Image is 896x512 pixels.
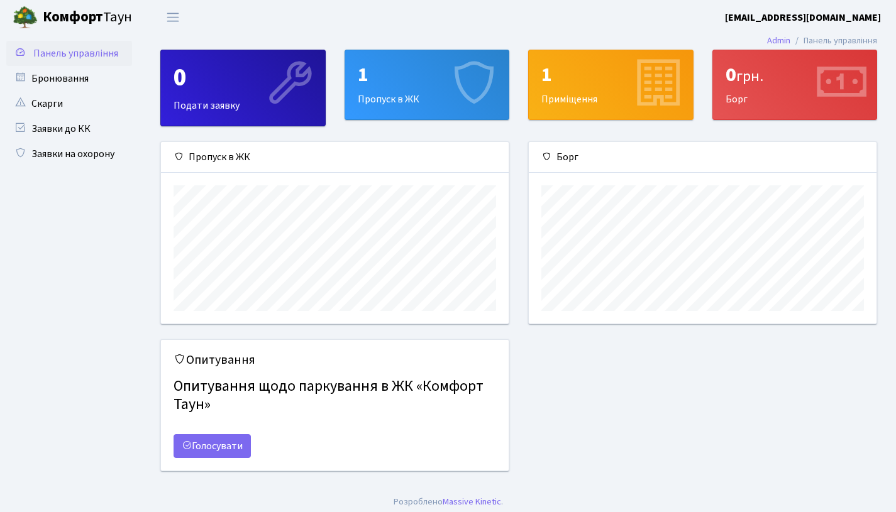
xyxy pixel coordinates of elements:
a: Голосувати [174,434,251,458]
b: Комфорт [43,7,103,27]
a: Massive Kinetic [443,495,501,508]
div: 0 [726,63,865,87]
div: Борг [529,142,877,173]
div: . [394,495,503,509]
a: Панель управління [6,41,132,66]
a: 0Подати заявку [160,50,326,126]
span: Таун [43,7,132,28]
a: Бронювання [6,66,132,91]
div: 1 [358,63,497,87]
div: Пропуск в ЖК [345,50,509,119]
div: 1 [541,63,680,87]
b: [EMAIL_ADDRESS][DOMAIN_NAME] [725,11,881,25]
a: Заявки на охорону [6,141,132,166]
img: logo.png [13,5,38,30]
h5: Опитування [174,352,496,368]
div: Борг [713,50,877,119]
div: Пропуск в ЖК [161,142,509,173]
button: Переключити навігацію [157,7,189,28]
nav: breadcrumb [748,28,896,54]
div: 0 [174,63,312,93]
span: Панель управління [33,46,118,60]
div: Приміщення [529,50,693,119]
a: [EMAIL_ADDRESS][DOMAIN_NAME] [725,10,881,25]
a: Розроблено [394,495,443,508]
div: Подати заявку [161,50,325,126]
h4: Опитування щодо паркування в ЖК «Комфорт Таун» [174,373,496,419]
a: Скарги [6,91,132,116]
li: Панель управління [790,34,877,48]
a: 1Приміщення [528,50,694,120]
a: Заявки до КК [6,116,132,141]
span: грн. [736,65,763,87]
a: 1Пропуск в ЖК [345,50,510,120]
a: Admin [767,34,790,47]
